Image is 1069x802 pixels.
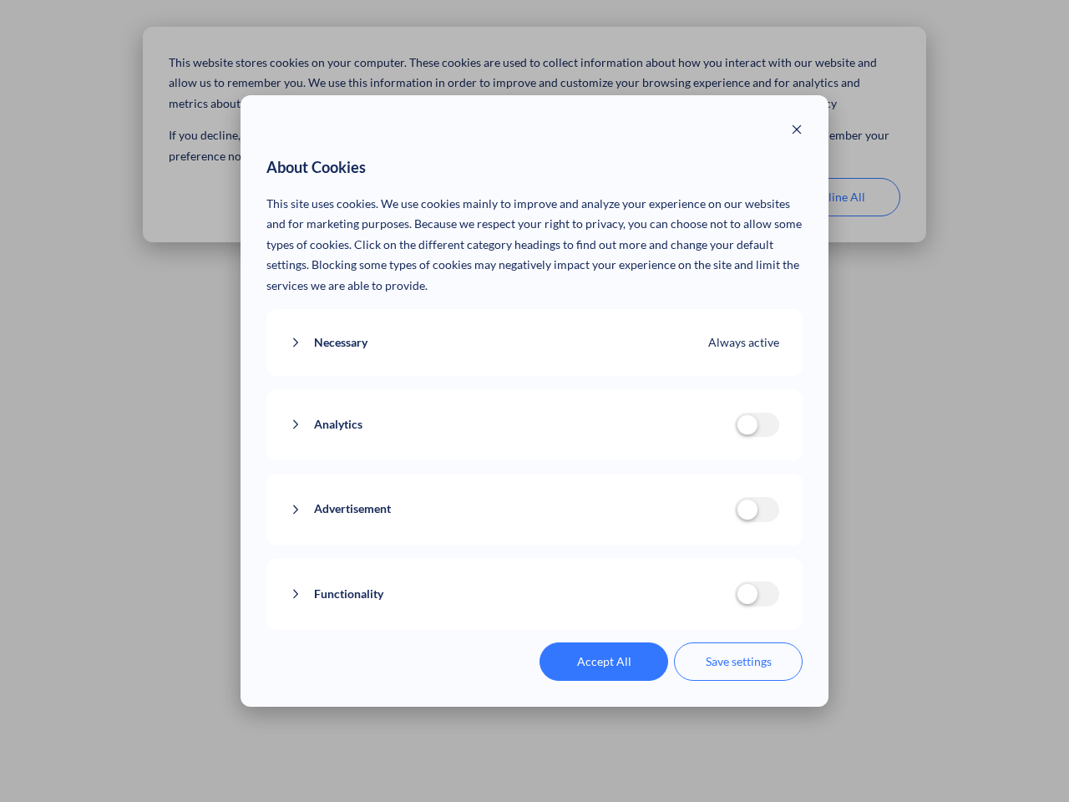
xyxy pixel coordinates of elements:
[266,155,366,181] span: About Cookies
[985,722,1069,802] iframe: Chat Widget
[791,121,803,142] button: Close modal
[314,499,391,520] span: Advertisement
[266,194,803,297] p: This site uses cookies. We use cookies mainly to improve and analyze your experience on our websi...
[290,332,709,353] button: Necessary
[540,642,668,681] button: Accept All
[674,642,803,681] button: Save settings
[314,584,383,605] span: Functionality
[708,332,779,353] span: Always active
[290,414,735,435] button: Analytics
[314,332,367,353] span: Necessary
[290,499,735,520] button: Advertisement
[290,584,735,605] button: Functionality
[314,414,362,435] span: Analytics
